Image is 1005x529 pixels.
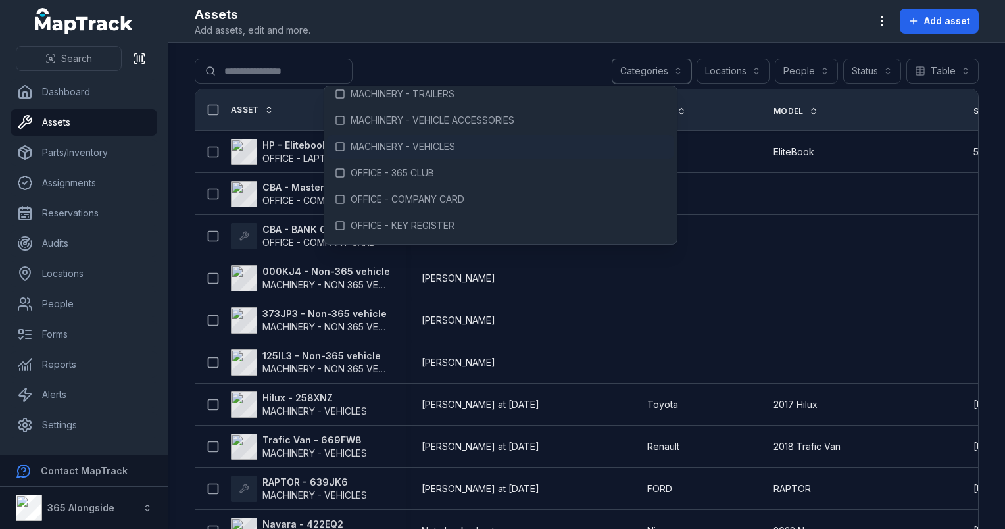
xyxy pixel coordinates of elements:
[16,46,122,71] button: Search
[351,114,514,127] span: MACHINERY - VEHICLE ACCESSORIES
[422,482,539,495] span: [PERSON_NAME] at [DATE]
[647,482,672,495] span: FORD
[11,79,157,105] a: Dashboard
[231,349,390,376] a: 125IL3 - Non-365 vehicleMACHINERY - NON 365 VEHICLES
[231,139,345,165] a: HP - ElitebookOFFICE - LAPTOPS
[231,476,367,502] a: RAPTOR - 639JK6MACHINERY - VEHICLES
[262,237,376,248] span: OFFICE - COMPANY CARD
[231,223,376,249] a: CBA - BANK CARDOFFICE - COMPANY CARD
[262,434,367,447] strong: Trafic Van - 669FW8
[773,398,818,411] span: 2017 Hilux
[351,88,454,101] span: MACHINERY - TRAILERS
[351,140,455,153] span: MACHINERY - VEHICLES
[11,291,157,317] a: People
[262,307,390,320] strong: 373JP3 - Non-365 vehicle
[422,314,495,327] span: [PERSON_NAME]
[231,181,390,207] a: CBA - Mastercard ending 4187OFFICE - COMPANY CARD
[262,405,367,416] span: MACHINERY - VEHICLES
[900,9,979,34] button: Add asset
[11,230,157,257] a: Audits
[773,482,811,495] span: RAPTOR
[262,195,376,206] span: OFFICE - COMPANY CARD
[906,59,979,84] button: Table
[11,170,157,196] a: Assignments
[351,193,464,206] span: OFFICE - COMPANY CARD
[231,105,274,115] a: Asset
[775,59,838,84] button: People
[647,398,678,411] span: Toyota
[924,14,970,28] span: Add asset
[262,181,390,194] strong: CBA - Mastercard ending 4187
[262,447,367,459] span: MACHINERY - VEHICLES
[41,465,128,476] strong: Contact MapTrack
[843,59,901,84] button: Status
[61,52,92,65] span: Search
[262,223,376,236] strong: CBA - BANK CARD
[262,363,409,374] span: MACHINERY - NON 365 VEHICLES
[422,356,495,369] span: [PERSON_NAME]
[773,145,814,159] span: EliteBook
[231,391,367,418] a: Hilux - 258XNZMACHINERY - VEHICLES
[422,398,539,411] span: [PERSON_NAME] at [DATE]
[262,391,367,405] strong: Hilux - 258XNZ
[47,502,114,513] strong: 365 Alongside
[612,59,691,84] button: Categories
[231,105,259,115] span: Asset
[11,109,157,136] a: Assets
[262,279,409,290] span: MACHINERY - NON 365 VEHICLES
[262,321,409,332] span: MACHINERY - NON 365 VEHICLES
[422,440,539,453] span: [PERSON_NAME] at [DATE]
[773,106,804,116] span: Model
[11,412,157,438] a: Settings
[11,351,157,378] a: Reports
[697,59,770,84] button: Locations
[262,476,367,489] strong: RAPTOR - 639JK6
[262,490,367,501] span: MACHINERY - VEHICLES
[11,139,157,166] a: Parts/Inventory
[231,265,390,291] a: 000KJ4 - Non-365 vehicleMACHINERY - NON 365 VEHICLES
[262,139,345,152] strong: HP - Elitebook
[262,153,345,164] span: OFFICE - LAPTOPS
[11,200,157,226] a: Reservations
[262,349,390,363] strong: 125IL3 - Non-365 vehicle
[773,440,841,453] span: 2018 Trafic Van
[262,265,390,278] strong: 000KJ4 - Non-365 vehicle
[351,219,454,232] span: OFFICE - KEY REGISTER
[231,307,390,334] a: 373JP3 - Non-365 vehicleMACHINERY - NON 365 VEHICLES
[773,106,818,116] a: Model
[35,8,134,34] a: MapTrack
[195,5,310,24] h2: Assets
[647,440,679,453] span: Renault
[11,321,157,347] a: Forms
[351,166,434,180] span: OFFICE - 365 CLUB
[231,434,367,460] a: Trafic Van - 669FW8MACHINERY - VEHICLES
[11,261,157,287] a: Locations
[195,24,310,37] span: Add assets, edit and more.
[11,382,157,408] a: Alerts
[422,272,495,285] span: [PERSON_NAME]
